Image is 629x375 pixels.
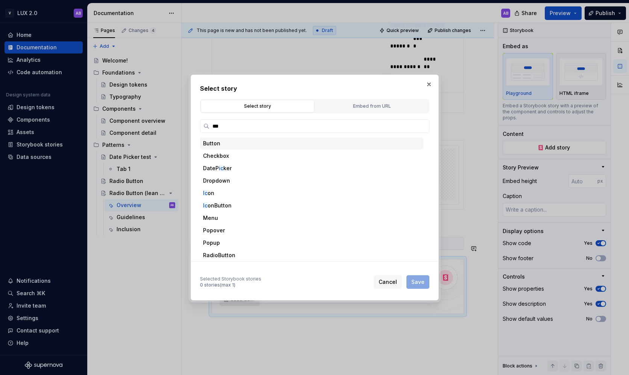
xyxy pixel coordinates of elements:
div: Popover [203,227,225,234]
div: 0 stories (max 1) [200,282,261,288]
div: Dropdown [203,177,230,184]
div: on [203,189,214,197]
h2: Select story [200,84,429,93]
div: Selected Storybook stories [200,276,261,282]
div: Embed from URL [318,102,426,110]
div: RadioButton [203,252,235,259]
button: Cancel [374,275,402,289]
div: Checkbox [203,152,229,160]
div: Button [203,140,220,147]
div: Menu [203,214,218,222]
div: DateP ker [203,165,232,172]
div: Popup [203,239,220,247]
mark: Ic [203,190,208,196]
span: Cancel [379,278,397,286]
div: Select story [203,102,312,110]
mark: Ic [203,202,208,209]
mark: ic [219,165,223,171]
div: onButton [203,202,232,209]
